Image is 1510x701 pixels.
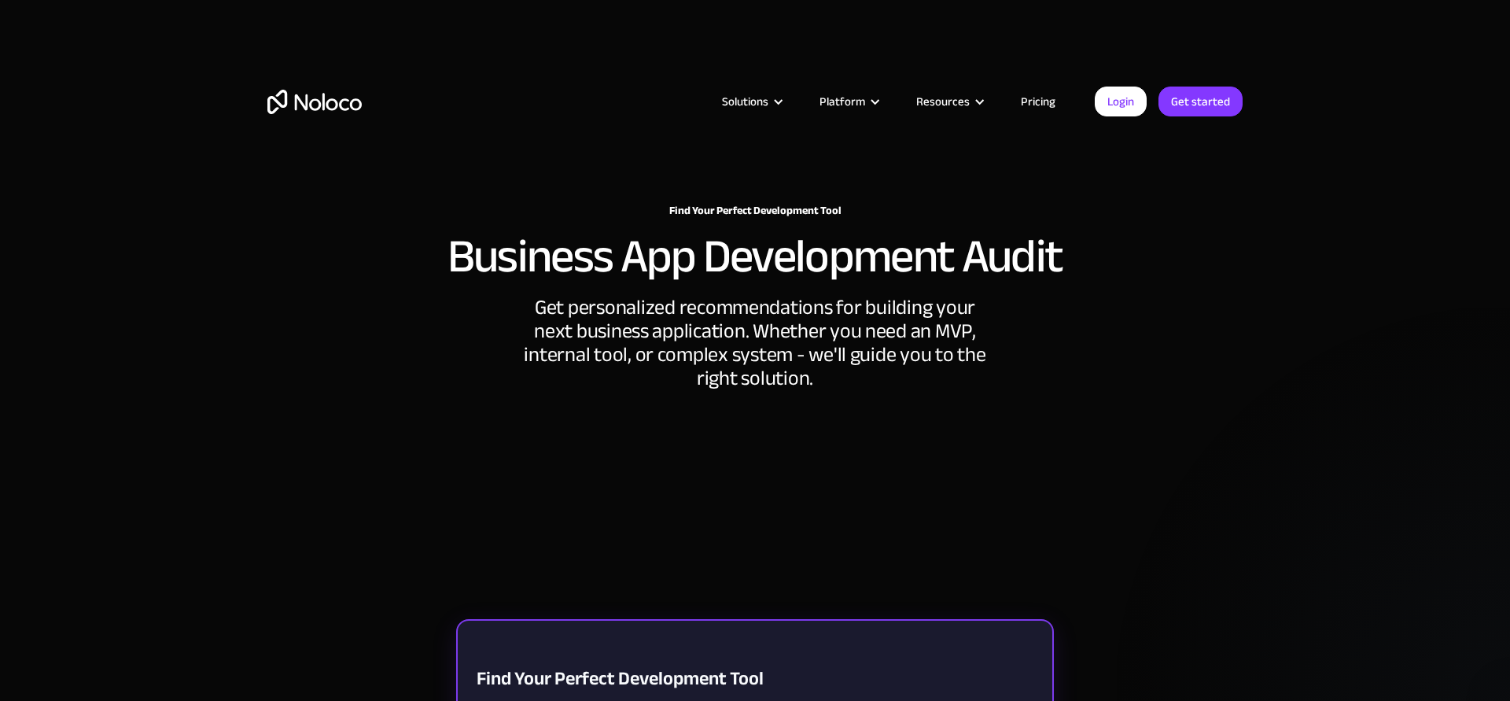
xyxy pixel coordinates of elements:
[1001,91,1075,112] a: Pricing
[1158,87,1243,116] a: Get started
[800,91,897,112] div: Platform
[897,91,1001,112] div: Resources
[722,91,768,112] div: Solutions
[916,91,970,112] div: Resources
[1095,87,1147,116] a: Login
[447,233,1063,280] h2: Business App Development Audit
[702,91,800,112] div: Solutions
[819,91,865,112] div: Platform
[519,296,991,390] div: Get personalized recommendations for building your next business application. Whether you need an...
[267,90,362,114] a: home
[669,200,842,221] strong: Find Your Perfect Development Tool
